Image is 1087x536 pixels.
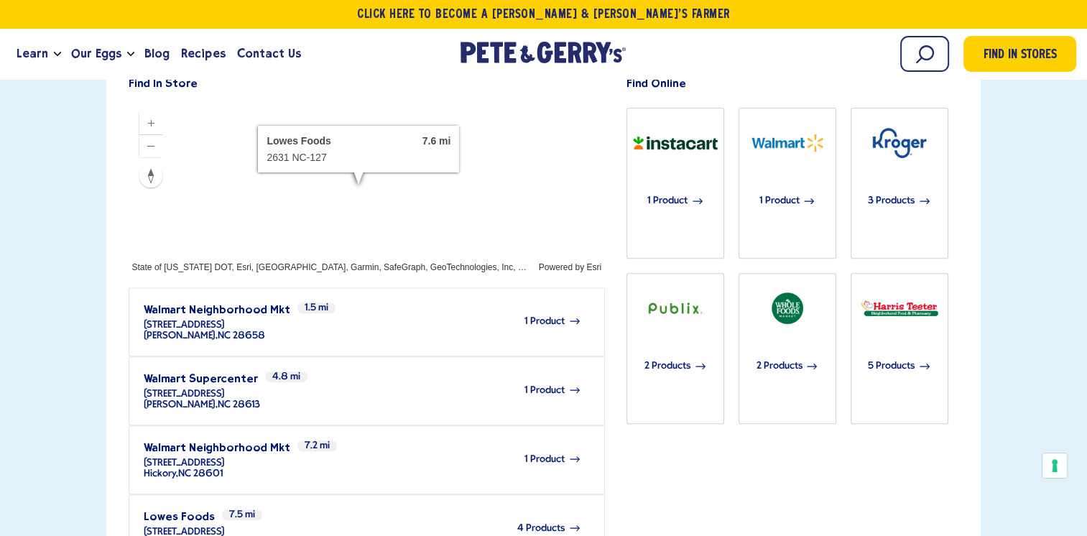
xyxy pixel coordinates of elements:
span: Our Eggs [71,45,121,63]
span: Contact Us [237,45,301,63]
span: Recipes [181,45,225,63]
button: Open the dropdown menu for Our Eggs [127,52,134,57]
a: Find in Stores [963,36,1076,72]
a: Our Eggs [65,34,127,73]
a: Blog [139,34,175,73]
button: Open the dropdown menu for Learn [54,52,61,57]
input: Search [900,36,949,72]
a: Contact Us [231,34,307,73]
a: Recipes [175,34,231,73]
a: Learn [11,34,54,73]
span: Learn [17,45,48,63]
button: Your consent preferences for tracking technologies [1042,453,1067,478]
span: Find in Stores [984,46,1057,65]
span: Blog [144,45,170,63]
